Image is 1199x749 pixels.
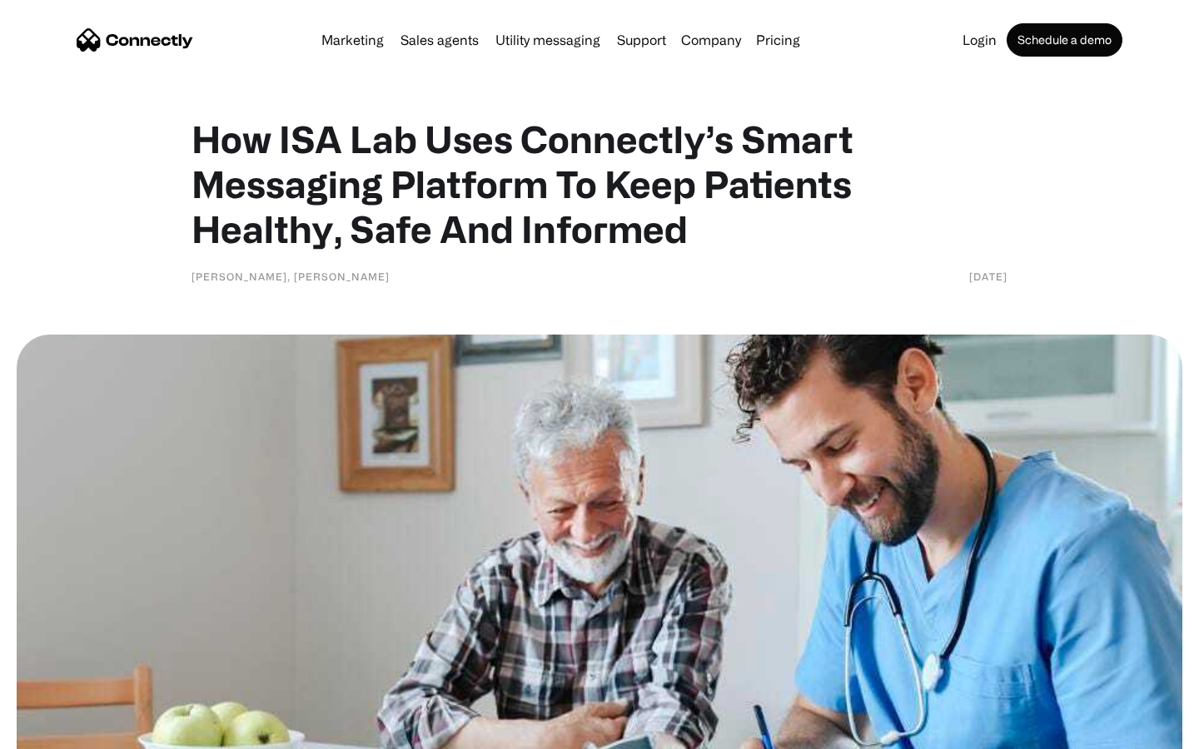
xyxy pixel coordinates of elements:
[1007,23,1122,57] a: Schedule a demo
[17,720,100,743] aside: Language selected: English
[315,33,391,47] a: Marketing
[749,33,807,47] a: Pricing
[956,33,1003,47] a: Login
[394,33,485,47] a: Sales agents
[77,27,193,52] a: home
[33,720,100,743] ul: Language list
[681,28,741,52] div: Company
[969,268,1007,285] div: [DATE]
[192,268,390,285] div: [PERSON_NAME], [PERSON_NAME]
[192,117,1007,251] h1: How ISA Lab Uses Connectly’s Smart Messaging Platform To Keep Patients Healthy, Safe And Informed
[610,33,673,47] a: Support
[489,33,607,47] a: Utility messaging
[676,28,746,52] div: Company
